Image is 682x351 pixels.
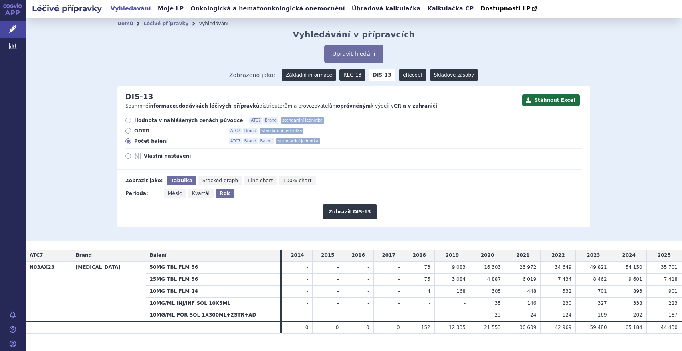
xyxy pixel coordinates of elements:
span: Brand [243,128,258,134]
span: - [367,264,369,270]
th: 10MG/ML POR SOL 1X300ML+2STŘ+AD [146,309,280,321]
td: 2017 [373,250,404,261]
span: - [307,276,308,282]
td: 2022 [541,250,576,261]
span: Tabulka [171,178,192,183]
td: 2016 [343,250,373,261]
span: standardní jednotka [276,138,320,144]
span: 701 [598,288,607,294]
span: standardní jednotka [260,128,303,134]
td: 2018 [404,250,434,261]
strong: ČR a v zahraničí [394,103,437,109]
span: 223 [668,300,678,306]
td: 2023 [576,250,611,261]
div: Zobrazit jako: [125,176,163,185]
span: 187 [668,312,678,318]
span: - [429,300,430,306]
span: - [367,288,369,294]
span: Balení [150,252,167,258]
a: Vyhledávání [108,3,153,14]
span: 49 821 [590,264,607,270]
span: standardní jednotka [281,117,324,124]
span: 9 601 [628,276,642,282]
span: - [367,312,369,318]
button: Stáhnout Excel [522,94,580,106]
span: 35 701 [661,264,678,270]
th: 25MG TBL FLM 56 [146,273,280,285]
span: 305 [492,288,501,294]
span: 24 [530,312,536,318]
span: Stacked graph [202,178,238,183]
span: - [367,300,369,306]
span: 4 [427,288,430,294]
a: Základní informace [282,69,336,81]
span: 338 [633,300,642,306]
span: 30 609 [519,325,536,330]
span: 23 972 [519,264,536,270]
span: 6 019 [523,276,536,282]
span: 65 184 [626,325,642,330]
span: ATC7 [30,252,43,258]
button: Zobrazit DIS-13 [323,204,377,219]
span: 7 418 [664,276,678,282]
span: 59 480 [590,325,607,330]
span: 8 462 [593,276,607,282]
span: - [367,276,369,282]
span: Počet balení [134,138,222,144]
span: 901 [668,288,678,294]
span: 35 [495,300,501,306]
span: 152 [421,325,430,330]
span: 54 150 [626,264,642,270]
span: - [464,312,466,318]
span: 7 434 [558,276,571,282]
span: 169 [598,312,607,318]
span: Dostupnosti LP [480,5,531,12]
th: 10MG/ML INJ/INF SOL 10X5ML [146,297,280,309]
span: - [337,312,339,318]
span: Hodnota v nahlášených cenách původce [134,117,243,124]
div: Perioda: [125,189,160,198]
span: Kvartál [192,191,210,196]
span: 893 [633,288,642,294]
h2: Léčivé přípravky [26,3,108,14]
td: 2014 [282,250,312,261]
strong: dodávkách léčivých přípravků [179,103,260,109]
span: - [337,288,339,294]
span: - [307,312,308,318]
span: 16 303 [484,264,501,270]
span: ATC7 [229,138,242,144]
span: 0 [397,325,400,330]
span: 73 [424,264,430,270]
a: Léčivé přípravky [143,21,188,26]
button: Upravit hledání [324,45,383,63]
span: ODTD [134,128,222,134]
span: ATC7 [249,117,262,124]
span: 100% chart [283,178,311,183]
span: 230 [563,300,572,306]
td: 2019 [434,250,470,261]
span: - [429,312,430,318]
span: 124 [563,312,572,318]
span: Zobrazeno jako: [229,69,276,81]
span: - [307,264,308,270]
strong: DIS-13 [369,69,395,81]
p: Souhrnné o distributorům a provozovatelům k výdeji v . [125,103,518,110]
span: ATC7 [229,128,242,134]
a: Moje LP [155,3,186,14]
a: Kalkulačka CP [425,3,476,14]
span: 0 [305,325,309,330]
td: 2015 [313,250,343,261]
td: 2021 [505,250,541,261]
span: - [398,312,400,318]
span: 42 969 [555,325,571,330]
a: eRecept [399,69,426,81]
span: 34 649 [555,264,571,270]
h2: DIS-13 [125,92,153,101]
span: - [398,264,400,270]
a: Skladové zásoby [430,69,478,81]
span: 9 083 [452,264,466,270]
a: REG-13 [339,69,365,81]
strong: oprávněným [337,103,371,109]
span: 44 430 [661,325,678,330]
span: Line chart [248,178,273,183]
